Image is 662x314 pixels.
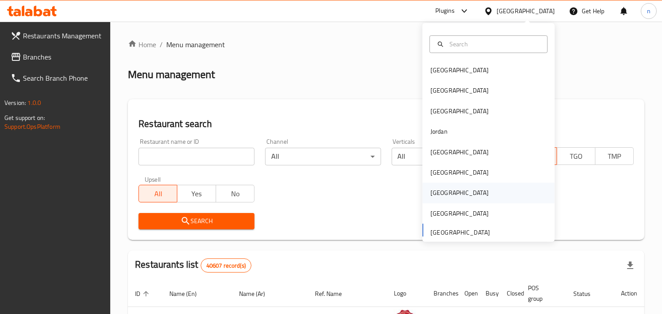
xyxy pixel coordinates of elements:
[599,150,630,163] span: TMP
[573,288,602,299] span: Status
[239,288,277,299] span: Name (Ar)
[23,30,104,41] span: Restaurants Management
[216,185,254,202] button: No
[135,288,152,299] span: ID
[430,168,489,177] div: [GEOGRAPHIC_DATA]
[177,185,216,202] button: Yes
[430,65,489,75] div: [GEOGRAPHIC_DATA]
[595,147,634,165] button: TMP
[430,209,489,218] div: [GEOGRAPHIC_DATA]
[446,39,542,49] input: Search
[426,280,457,307] th: Branches
[430,127,448,136] div: Jordan
[135,258,251,273] h2: Restaurants list
[430,86,489,96] div: [GEOGRAPHIC_DATA]
[479,280,500,307] th: Busy
[435,6,455,16] div: Plugins
[128,67,215,82] h2: Menu management
[128,39,644,50] nav: breadcrumb
[500,280,521,307] th: Closed
[166,39,225,50] span: Menu management
[4,25,111,46] a: Restaurants Management
[138,185,177,202] button: All
[128,39,156,50] a: Home
[138,213,254,229] button: Search
[620,255,641,276] div: Export file
[23,73,104,83] span: Search Branch Phone
[315,288,353,299] span: Ref. Name
[4,121,60,132] a: Support.OpsPlatform
[4,46,111,67] a: Branches
[201,258,251,273] div: Total records count
[457,280,479,307] th: Open
[497,6,555,16] div: [GEOGRAPHIC_DATA]
[146,216,247,227] span: Search
[387,280,426,307] th: Logo
[23,52,104,62] span: Branches
[528,283,556,304] span: POS group
[392,148,508,165] div: All
[201,262,251,270] span: 40607 record(s)
[27,97,41,108] span: 1.0.0
[430,147,489,157] div: [GEOGRAPHIC_DATA]
[169,288,208,299] span: Name (En)
[4,97,26,108] span: Version:
[430,106,489,116] div: [GEOGRAPHIC_DATA]
[145,176,161,182] label: Upsell
[614,280,644,307] th: Action
[561,150,592,163] span: TGO
[430,188,489,198] div: [GEOGRAPHIC_DATA]
[138,148,254,165] input: Search for restaurant name or ID..
[557,147,595,165] button: TGO
[220,187,251,200] span: No
[647,6,651,16] span: n
[138,117,634,131] h2: Restaurant search
[265,148,381,165] div: All
[4,67,111,89] a: Search Branch Phone
[142,187,174,200] span: All
[181,187,212,200] span: Yes
[4,112,45,123] span: Get support on:
[160,39,163,50] li: /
